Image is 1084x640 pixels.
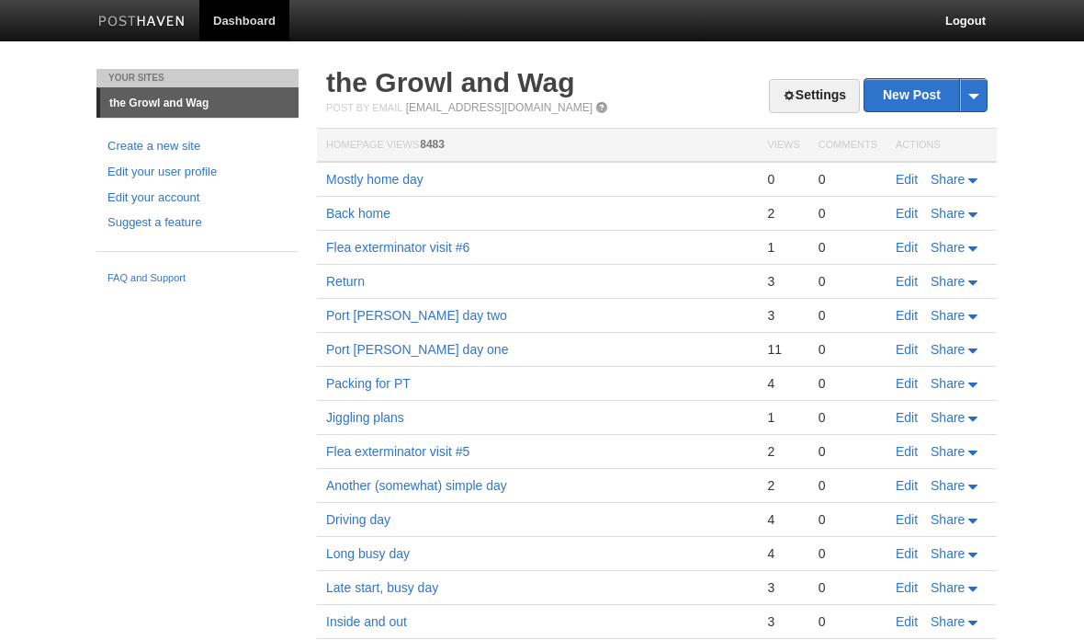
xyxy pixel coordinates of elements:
[767,613,799,630] div: 3
[326,410,404,425] a: Jiggling plans
[896,240,918,255] a: Edit
[819,409,877,426] div: 0
[896,308,918,323] a: Edit
[931,376,965,391] span: Share
[931,308,965,323] span: Share
[767,205,799,222] div: 2
[896,614,918,629] a: Edit
[931,478,965,493] span: Share
[769,79,860,113] a: Settings
[819,341,877,358] div: 0
[98,16,186,29] img: Posthaven-bar
[767,409,799,426] div: 1
[107,270,288,287] a: FAQ and Support
[326,444,469,459] a: Flea exterminator visit #5
[758,129,808,163] th: Views
[767,511,799,528] div: 4
[864,79,987,111] a: New Post
[931,274,965,289] span: Share
[931,206,965,221] span: Share
[326,308,507,323] a: Port [PERSON_NAME] day two
[107,163,288,182] a: Edit your user profile
[326,342,508,357] a: Port [PERSON_NAME] day one
[326,512,390,527] a: Driving day
[896,342,918,357] a: Edit
[767,341,799,358] div: 11
[896,512,918,527] a: Edit
[326,102,402,113] span: Post by Email
[886,129,997,163] th: Actions
[767,375,799,392] div: 4
[819,545,877,562] div: 0
[819,613,877,630] div: 0
[896,580,918,595] a: Edit
[107,189,288,208] a: Edit your account
[767,273,799,290] div: 3
[326,546,410,561] a: Long busy day
[326,376,411,391] a: Packing for PT
[819,205,877,222] div: 0
[896,376,918,391] a: Edit
[819,375,877,392] div: 0
[107,213,288,233] a: Suggest a feature
[931,172,965,187] span: Share
[896,274,918,289] a: Edit
[326,580,438,595] a: Late start, busy day
[931,614,965,629] span: Share
[767,239,799,256] div: 1
[326,614,407,629] a: Inside and out
[406,101,593,114] a: [EMAIL_ADDRESS][DOMAIN_NAME]
[819,171,877,188] div: 0
[931,512,965,527] span: Share
[809,129,886,163] th: Comments
[931,444,965,459] span: Share
[326,478,507,493] a: Another (somewhat) simple day
[767,307,799,324] div: 3
[326,240,469,255] a: Flea exterminator visit #6
[819,579,877,596] div: 0
[767,171,799,188] div: 0
[819,239,877,256] div: 0
[767,443,799,460] div: 2
[767,477,799,494] div: 2
[896,546,918,561] a: Edit
[326,274,365,289] a: Return
[896,478,918,493] a: Edit
[819,443,877,460] div: 0
[931,580,965,595] span: Share
[326,67,575,97] a: the Growl and Wag
[767,579,799,596] div: 3
[819,477,877,494] div: 0
[931,410,965,425] span: Share
[326,206,390,221] a: Back home
[96,69,299,87] li: Your Sites
[317,129,758,163] th: Homepage Views
[931,240,965,255] span: Share
[896,444,918,459] a: Edit
[896,410,918,425] a: Edit
[767,545,799,562] div: 4
[896,172,918,187] a: Edit
[896,206,918,221] a: Edit
[819,273,877,290] div: 0
[326,172,423,187] a: Mostly home day
[100,88,299,118] a: the Growl and Wag
[819,307,877,324] div: 0
[420,138,445,151] span: 8483
[931,342,965,357] span: Share
[931,546,965,561] span: Share
[819,511,877,528] div: 0
[107,137,288,156] a: Create a new site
